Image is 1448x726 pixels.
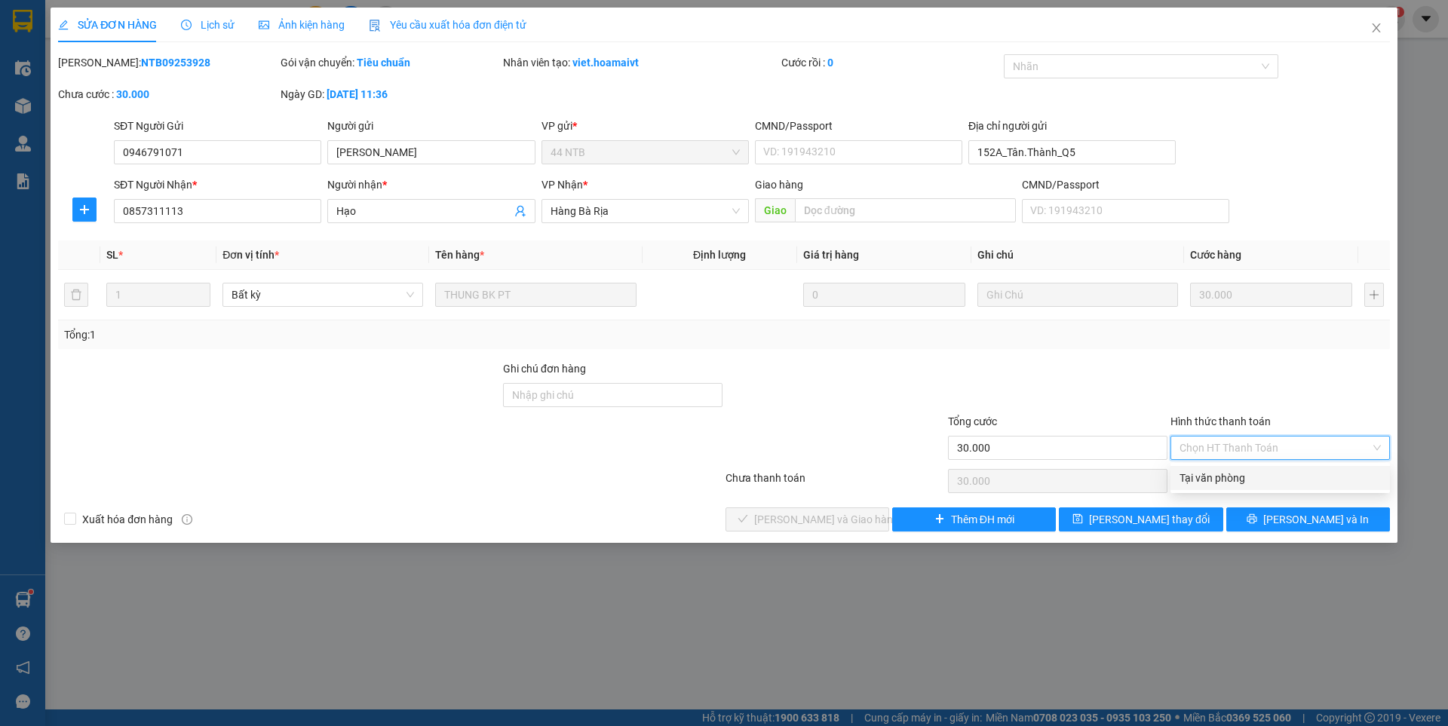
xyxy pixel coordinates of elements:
button: plus [72,198,97,222]
div: Chưa cước : [58,86,278,103]
span: Thêm ĐH mới [951,511,1014,528]
img: logo.jpg [8,8,60,60]
button: delete [64,283,88,307]
span: Chọn HT Thanh Toán [1180,437,1381,459]
b: NTB09253928 [141,57,210,69]
span: VP Nhận [541,179,583,191]
span: Yêu cầu xuất hóa đơn điện tử [369,19,526,31]
span: plus [73,204,96,216]
b: Tiêu chuẩn [357,57,410,69]
img: icon [369,20,381,32]
span: [PERSON_NAME] thay đổi [1089,511,1210,528]
div: Người gửi [327,118,535,134]
div: SĐT Người Nhận [114,176,321,193]
li: VP 93 NTB Q1 [104,64,201,81]
span: Lịch sử [181,19,235,31]
span: SỬA ĐƠN HÀNG [58,19,157,31]
div: Nhân viên tạo: [503,54,778,71]
span: user-add [514,205,526,217]
span: edit [58,20,69,30]
input: Ghi Chú [977,283,1178,307]
span: Bất kỳ [232,283,414,306]
div: VP gửi [541,118,749,134]
label: Ghi chú đơn hàng [503,363,586,375]
button: plusThêm ĐH mới [892,507,1056,531]
span: close [1370,22,1382,34]
b: 93 Nguyễn Thái Bình, [GEOGRAPHIC_DATA] [104,83,198,145]
div: Chưa thanh toán [724,470,946,496]
label: Hình thức thanh toán [1170,415,1271,427]
span: Tên hàng [435,249,484,261]
span: Giao hàng [755,179,803,191]
span: save [1072,513,1083,525]
div: CMND/Passport [755,118,962,134]
input: Địa chỉ của người gửi [968,140,1176,164]
button: Close [1355,8,1397,50]
span: Hàng Bà Rịa [551,200,740,222]
div: Địa chỉ người gửi [968,118,1176,134]
th: Ghi chú [971,240,1184,270]
button: plus [1364,283,1384,307]
b: viet.hoamaivt [572,57,639,69]
div: Tại văn phòng [1180,470,1381,486]
span: Đơn vị tính [222,249,279,261]
span: clock-circle [181,20,192,30]
div: CMND/Passport [1022,176,1229,193]
span: picture [259,20,269,30]
div: Người nhận [327,176,535,193]
span: environment [8,84,18,94]
span: 44 NTB [551,141,740,164]
span: [PERSON_NAME] và In [1263,511,1369,528]
input: VD: Bàn, Ghế [435,283,636,307]
span: plus [934,513,945,525]
div: Gói vận chuyển: [281,54,500,71]
span: info-circle [182,514,192,525]
div: [PERSON_NAME]: [58,54,278,71]
li: VP Hàng Bà Rịa [8,64,104,81]
span: Giao [755,198,795,222]
button: printer[PERSON_NAME] và In [1226,507,1390,531]
input: 0 [803,283,965,307]
input: 0 [1190,283,1352,307]
b: 30.000 [116,88,149,100]
span: Giá trị hàng [803,249,859,261]
input: Ghi chú đơn hàng [503,383,722,407]
div: Cước rồi : [781,54,1001,71]
button: save[PERSON_NAME] thay đổi [1059,507,1223,531]
div: Ngày GD: [281,86,500,103]
li: Hoa Mai [8,8,219,36]
span: Định lượng [693,249,746,261]
span: environment [104,84,115,94]
div: SĐT Người Gửi [114,118,321,134]
b: 0 [827,57,833,69]
div: Tổng: 1 [64,326,559,343]
b: [DATE] 11:36 [327,88,388,100]
button: check[PERSON_NAME] và Giao hàng [726,507,889,531]
span: Cước hàng [1190,249,1241,261]
span: Ảnh kiện hàng [259,19,345,31]
span: SL [106,249,118,261]
span: Tổng cước [948,415,997,427]
b: QL51, PPhước Trung, TPBà Rịa [8,83,88,112]
span: printer [1247,513,1257,525]
span: Xuất hóa đơn hàng [76,511,179,528]
input: Dọc đường [795,198,1016,222]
